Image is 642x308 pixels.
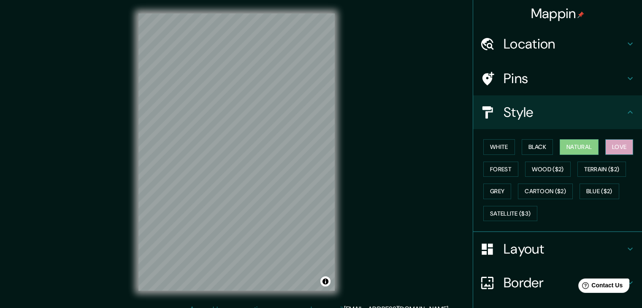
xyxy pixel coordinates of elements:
button: Grey [483,184,511,199]
button: Cartoon ($2) [518,184,573,199]
div: Location [473,27,642,61]
h4: Style [504,104,625,121]
div: Layout [473,232,642,266]
h4: Pins [504,70,625,87]
button: Natural [560,139,599,155]
button: Toggle attribution [320,276,330,286]
div: Border [473,266,642,300]
button: Satellite ($3) [483,206,537,222]
button: Love [605,139,633,155]
iframe: Help widget launcher [567,275,633,299]
button: Blue ($2) [580,184,619,199]
canvas: Map [138,14,335,291]
h4: Mappin [531,5,585,22]
button: Forest [483,162,518,177]
div: Style [473,95,642,129]
img: pin-icon.png [577,11,584,18]
h4: Border [504,274,625,291]
button: Terrain ($2) [577,162,626,177]
h4: Layout [504,240,625,257]
h4: Location [504,35,625,52]
button: White [483,139,515,155]
button: Wood ($2) [525,162,571,177]
button: Black [522,139,553,155]
div: Pins [473,62,642,95]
